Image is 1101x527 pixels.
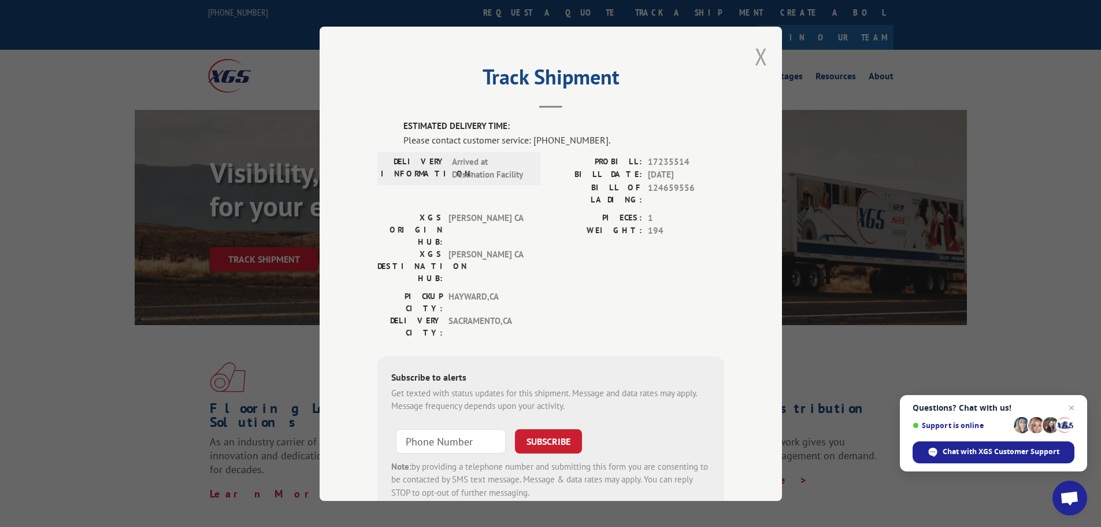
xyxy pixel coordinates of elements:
[377,290,443,314] label: PICKUP CITY:
[648,168,724,182] span: [DATE]
[551,211,642,224] label: PIECES:
[448,290,527,314] span: HAYWARD , CA
[391,460,710,499] div: by providing a telephone number and submitting this form you are consenting to be contacted by SM...
[377,69,724,91] h2: Track Shipment
[551,224,642,238] label: WEIGHT:
[403,132,724,146] div: Please contact customer service: [PHONE_NUMBER].
[391,460,412,471] strong: Note:
[403,120,724,133] label: ESTIMATED DELIVERY TIME:
[515,429,582,453] button: SUBSCRIBE
[452,155,530,181] span: Arrived at Destination Facility
[1065,401,1078,415] span: Close chat
[648,224,724,238] span: 194
[913,403,1074,412] span: Questions? Chat with us!
[377,314,443,338] label: DELIVERY CITY:
[913,421,1010,430] span: Support is online
[551,168,642,182] label: BILL DATE:
[551,155,642,168] label: PROBILL:
[448,211,527,248] span: [PERSON_NAME] CA
[391,370,710,386] div: Subscribe to alerts
[448,314,527,338] span: SACRAMENTO , CA
[1052,481,1087,515] div: Open chat
[648,155,724,168] span: 17235514
[648,211,724,224] span: 1
[551,181,642,205] label: BILL OF LADING:
[448,248,527,284] span: [PERSON_NAME] CA
[377,211,443,248] label: XGS ORIGIN HUB:
[755,41,768,72] button: Close modal
[943,447,1059,457] span: Chat with XGS Customer Support
[648,181,724,205] span: 124659556
[381,155,446,181] label: DELIVERY INFORMATION:
[396,429,506,453] input: Phone Number
[377,248,443,284] label: XGS DESTINATION HUB:
[913,441,1074,463] div: Chat with XGS Customer Support
[391,386,710,412] div: Get texted with status updates for this shipment. Message and data rates may apply. Message frequ...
